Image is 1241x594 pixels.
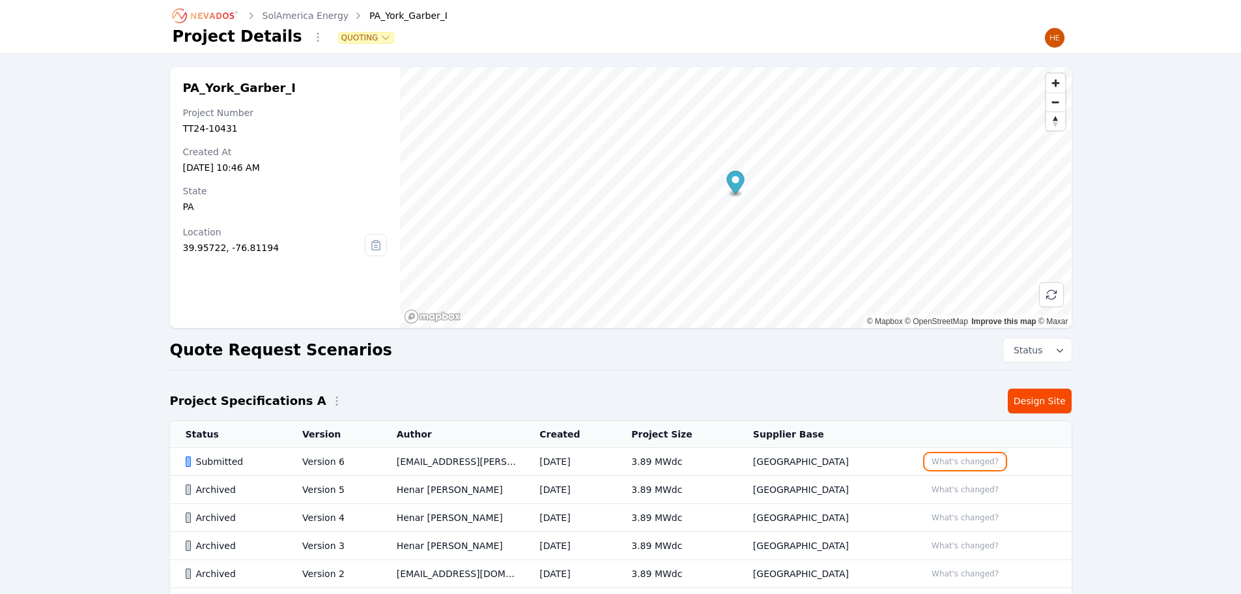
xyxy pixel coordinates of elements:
td: 3.89 MWdc [616,476,737,504]
button: Status [1003,338,1072,362]
tr: ArchivedVersion 2[EMAIL_ADDRESS][DOMAIN_NAME][DATE]3.89 MWdc[GEOGRAPHIC_DATA]What's changed? [170,560,1072,588]
td: [EMAIL_ADDRESS][DOMAIN_NAME] [381,560,524,588]
h2: Project Specifications A [170,392,326,410]
th: Project Size [616,421,737,448]
td: Version 3 [287,532,381,560]
a: Design Site [1008,389,1072,413]
div: Archived [186,511,281,524]
th: Author [381,421,524,448]
td: Henar [PERSON_NAME] [381,532,524,560]
div: TT24-10431 [183,122,388,135]
tr: ArchivedVersion 4Henar [PERSON_NAME][DATE]3.89 MWdc[GEOGRAPHIC_DATA]What's changed? [170,504,1072,532]
a: Maxar [1038,317,1068,326]
div: Location [183,226,365,239]
td: Version 6 [287,448,381,476]
td: [GEOGRAPHIC_DATA] [737,448,910,476]
a: Improve this map [971,317,1036,326]
td: 3.89 MWdc [616,532,737,560]
td: 3.89 MWdc [616,504,737,532]
td: Henar [PERSON_NAME] [381,504,524,532]
canvas: Map [400,67,1071,328]
td: Version 4 [287,504,381,532]
td: Version 2 [287,560,381,588]
div: Archived [186,483,281,496]
td: Version 5 [287,476,381,504]
button: What's changed? [926,511,1005,525]
td: [DATE] [524,448,616,476]
td: [GEOGRAPHIC_DATA] [737,560,910,588]
button: What's changed? [926,539,1005,553]
td: 3.89 MWdc [616,448,737,476]
a: SolAmerica Energy [263,9,349,22]
div: PA_York_Garber_I [351,9,448,22]
td: [DATE] [524,532,616,560]
div: State [183,185,388,198]
div: Archived [186,567,281,580]
th: Created [524,421,616,448]
img: Henar Luque [1044,27,1065,48]
div: PA [183,200,388,213]
td: [DATE] [524,504,616,532]
td: [GEOGRAPHIC_DATA] [737,504,910,532]
h2: Quote Request Scenarios [170,340,392,361]
div: 39.95722, -76.81194 [183,241,365,254]
span: Status [1008,344,1043,357]
span: Reset bearing to north [1046,112,1065,130]
tr: ArchivedVersion 5Henar [PERSON_NAME][DATE]3.89 MWdc[GEOGRAPHIC_DATA]What's changed? [170,476,1072,504]
button: Zoom in [1046,74,1065,93]
tr: ArchivedVersion 3Henar [PERSON_NAME][DATE]3.89 MWdc[GEOGRAPHIC_DATA]What's changed? [170,532,1072,560]
th: Supplier Base [737,421,910,448]
div: [DATE] 10:46 AM [183,161,388,174]
tr: SubmittedVersion 6[EMAIL_ADDRESS][PERSON_NAME][DOMAIN_NAME][DATE]3.89 MWdc[GEOGRAPHIC_DATA]What's... [170,448,1072,476]
button: What's changed? [926,483,1005,497]
button: Zoom out [1046,93,1065,111]
div: Map marker [727,171,745,198]
button: Quoting [339,33,394,43]
a: OpenStreetMap [905,317,968,326]
button: What's changed? [926,454,1005,469]
td: Henar [PERSON_NAME] [381,476,524,504]
nav: Breadcrumb [173,5,448,26]
button: What's changed? [926,567,1005,581]
a: Mapbox homepage [404,309,461,324]
a: Mapbox [867,317,903,326]
h2: PA_York_Garber_I [183,80,388,96]
td: 3.89 MWdc [616,560,737,588]
h1: Project Details [173,26,302,47]
div: Submitted [186,455,281,468]
td: [DATE] [524,476,616,504]
td: [GEOGRAPHIC_DATA] [737,532,910,560]
th: Status [170,421,287,448]
div: Created At [183,145,388,158]
th: Version [287,421,381,448]
div: Project Number [183,106,388,119]
td: [GEOGRAPHIC_DATA] [737,476,910,504]
td: [DATE] [524,560,616,588]
div: Archived [186,539,281,552]
td: [EMAIL_ADDRESS][PERSON_NAME][DOMAIN_NAME] [381,448,524,476]
button: Reset bearing to north [1046,111,1065,130]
